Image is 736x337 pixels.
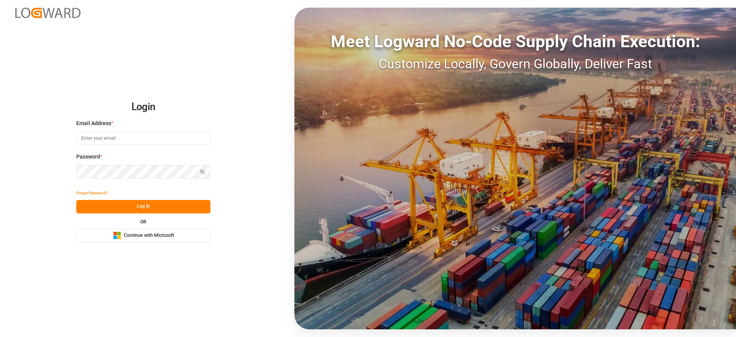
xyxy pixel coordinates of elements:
[294,29,736,54] div: Meet Logward No-Code Supply Chain Execution:
[76,95,210,119] h2: Login
[76,229,210,242] button: Continue with Microsoft
[76,200,210,213] button: Log In
[294,54,736,74] div: Customize Locally, Govern Globally, Deliver Fast
[76,187,108,200] button: Forgot Password?
[76,153,100,161] span: Password
[76,119,111,127] span: Email Address
[76,131,210,145] input: Enter your email
[15,8,80,18] img: Logward_new_orange.png
[124,232,174,239] span: Continue with Microsoft
[140,220,146,224] small: OR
